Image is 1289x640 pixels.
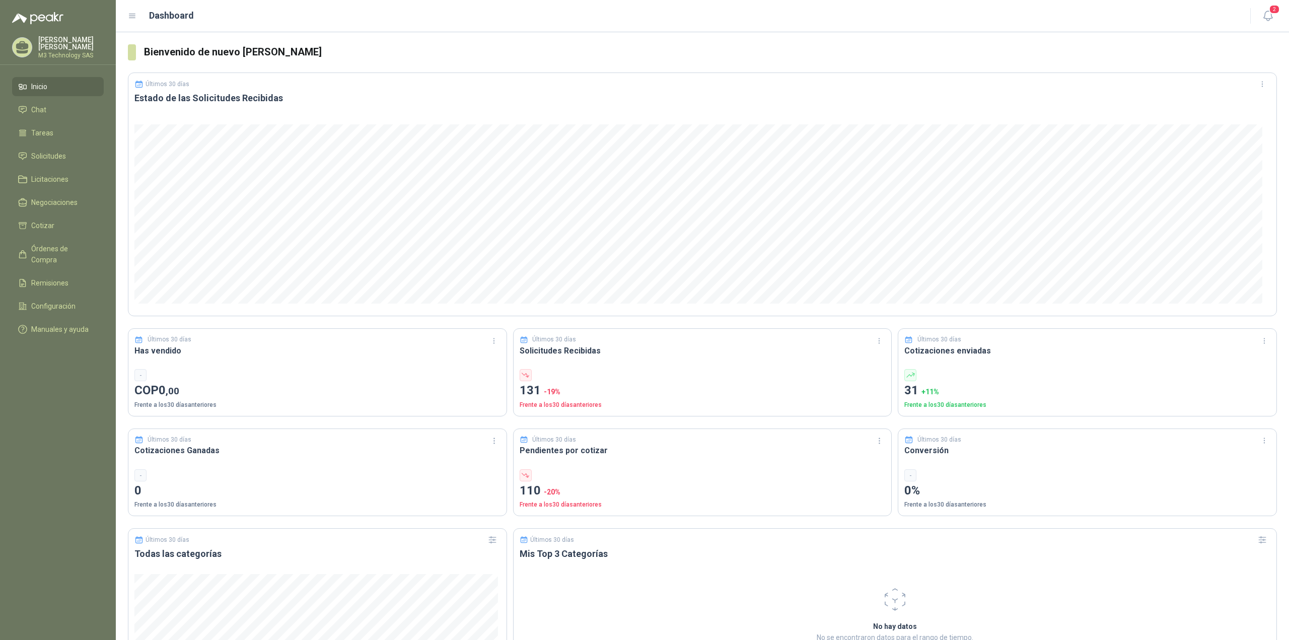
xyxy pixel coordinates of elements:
[520,344,886,357] h3: Solicitudes Recibidas
[921,388,939,396] span: + 11 %
[38,52,104,58] p: M3 Technology SAS
[520,548,1270,560] h3: Mis Top 3 Categorías
[146,536,189,543] p: Últimos 30 días
[917,435,961,445] p: Últimos 30 días
[1269,5,1280,14] span: 2
[159,383,179,397] span: 0
[12,297,104,316] a: Configuración
[520,500,886,510] p: Frente a los 30 días anteriores
[148,335,191,344] p: Últimos 30 días
[544,388,560,396] span: -19 %
[1259,7,1277,25] button: 2
[134,481,500,501] p: 0
[38,36,104,50] p: [PERSON_NAME] [PERSON_NAME]
[904,381,1270,400] p: 31
[134,344,500,357] h3: Has vendido
[166,385,179,397] span: ,00
[12,123,104,143] a: Tareas
[134,548,500,560] h3: Todas las categorías
[12,147,104,166] a: Solicitudes
[31,81,47,92] span: Inicio
[520,444,886,457] h3: Pendientes por cotizar
[12,239,104,269] a: Órdenes de Compra
[134,381,500,400] p: COP
[149,9,194,23] h1: Dashboard
[12,77,104,96] a: Inicio
[134,444,500,457] h3: Cotizaciones Ganadas
[31,127,53,138] span: Tareas
[532,435,576,445] p: Últimos 30 días
[520,381,886,400] p: 131
[12,273,104,293] a: Remisiones
[148,435,191,445] p: Últimos 30 días
[904,344,1270,357] h3: Cotizaciones enviadas
[520,481,886,501] p: 110
[904,400,1270,410] p: Frente a los 30 días anteriores
[134,369,147,381] div: -
[134,400,500,410] p: Frente a los 30 días anteriores
[12,216,104,235] a: Cotizar
[31,220,54,231] span: Cotizar
[544,488,560,496] span: -20 %
[12,170,104,189] a: Licitaciones
[12,320,104,339] a: Manuales y ayuda
[31,151,66,162] span: Solicitudes
[12,193,104,212] a: Negociaciones
[134,92,1270,104] h3: Estado de las Solicitudes Recibidas
[719,621,1070,632] h2: No hay datos
[144,44,1277,60] h3: Bienvenido de nuevo [PERSON_NAME]
[520,400,886,410] p: Frente a los 30 días anteriores
[31,277,68,289] span: Remisiones
[31,324,89,335] span: Manuales y ayuda
[917,335,961,344] p: Últimos 30 días
[12,100,104,119] a: Chat
[134,500,500,510] p: Frente a los 30 días anteriores
[31,104,46,115] span: Chat
[134,469,147,481] div: -
[530,536,574,543] p: Últimos 30 días
[904,481,1270,501] p: 0%
[904,469,916,481] div: -
[31,301,76,312] span: Configuración
[904,444,1270,457] h3: Conversión
[904,500,1270,510] p: Frente a los 30 días anteriores
[31,243,94,265] span: Órdenes de Compra
[12,12,63,24] img: Logo peakr
[31,197,78,208] span: Negociaciones
[146,81,189,88] p: Últimos 30 días
[532,335,576,344] p: Últimos 30 días
[31,174,68,185] span: Licitaciones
